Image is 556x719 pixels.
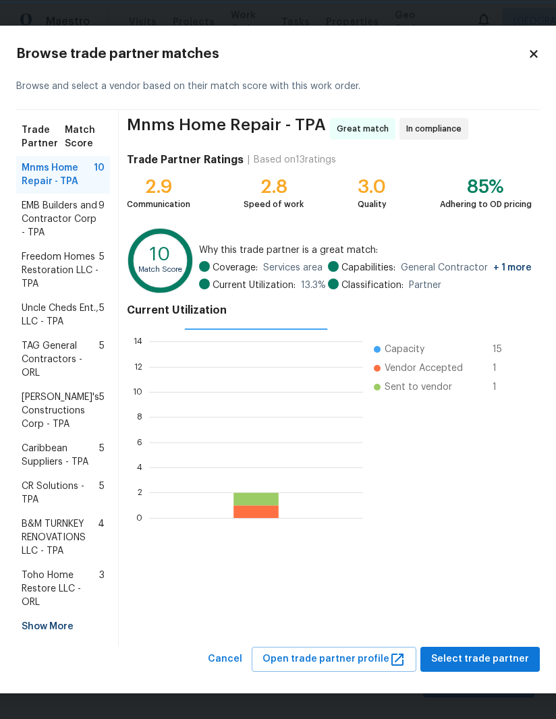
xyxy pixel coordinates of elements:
[208,651,242,668] span: Cancel
[22,339,99,380] span: TAG General Contractors - ORL
[137,438,142,447] text: 6
[22,123,65,150] span: Trade Partner
[431,651,529,668] span: Select trade partner
[99,391,105,431] span: 5
[99,301,105,328] span: 5
[137,413,142,421] text: 8
[99,199,105,239] span: 9
[134,363,142,371] text: 12
[385,343,424,356] span: Capacity
[99,480,105,507] span: 5
[127,118,326,140] span: Mnms Home Repair - TPA
[22,480,99,507] span: CR Solutions - TPA
[341,279,404,292] span: Classification:
[213,279,296,292] span: Current Utilization:
[262,651,406,668] span: Open trade partner profile
[358,180,387,194] div: 3.0
[254,153,336,167] div: Based on 13 ratings
[213,261,258,275] span: Coverage:
[22,161,94,188] span: Mnms Home Repair - TPA
[244,198,304,211] div: Speed of work
[22,442,99,469] span: Caribbean Suppliers - TPA
[244,153,254,167] div: |
[22,391,99,431] span: [PERSON_NAME]'s Constructions Corp - TPA
[358,198,387,211] div: Quality
[401,261,532,275] span: General Contractor
[127,180,190,194] div: 2.9
[409,279,441,292] span: Partner
[252,647,416,672] button: Open trade partner profile
[301,279,326,292] span: 13.3 %
[385,362,463,375] span: Vendor Accepted
[406,122,467,136] span: In compliance
[127,153,244,167] h4: Trade Partner Ratings
[99,250,105,291] span: 5
[137,463,142,471] text: 4
[16,47,528,61] h2: Browse trade partner matches
[98,517,105,558] span: 4
[138,266,182,273] text: Match Score
[127,304,532,317] h4: Current Utilization
[138,488,142,496] text: 2
[16,63,540,110] div: Browse and select a vendor based on their match score with this work order.
[202,647,248,672] button: Cancel
[99,569,105,609] span: 3
[127,198,190,211] div: Communication
[150,246,170,264] text: 10
[22,569,99,609] span: Toho Home Restore LLC - ORL
[337,122,394,136] span: Great match
[493,263,532,272] span: + 1 more
[341,261,395,275] span: Capabilities:
[493,380,514,394] span: 1
[65,123,105,150] span: Match Score
[22,301,99,328] span: Uncle Cheds Ent., LLC - TPA
[440,198,532,211] div: Adhering to OD pricing
[493,343,514,356] span: 15
[136,514,142,522] text: 0
[134,337,142,345] text: 14
[440,180,532,194] div: 85%
[94,161,105,188] span: 10
[420,647,540,672] button: Select trade partner
[493,362,514,375] span: 1
[99,339,105,380] span: 5
[22,250,99,291] span: Freedom Homes Restoration LLC - TPA
[22,517,98,558] span: B&M TURNKEY RENOVATIONS LLC - TPA
[133,388,142,396] text: 10
[385,380,452,394] span: Sent to vendor
[16,614,110,639] div: Show More
[244,180,304,194] div: 2.8
[199,243,532,257] span: Why this trade partner is a great match:
[99,442,105,469] span: 5
[263,261,323,275] span: Services area
[22,199,99,239] span: EMB Builders and Contractor Corp - TPA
